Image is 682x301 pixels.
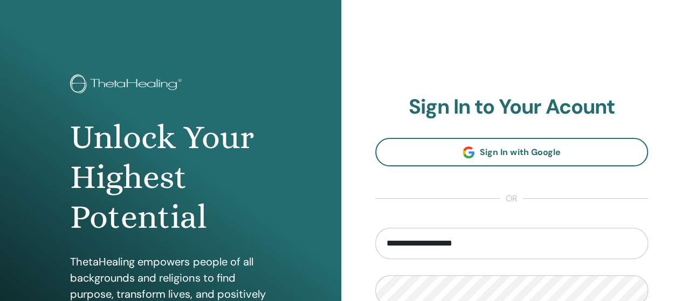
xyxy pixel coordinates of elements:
[500,192,523,205] span: or
[480,146,560,158] span: Sign In with Google
[70,117,271,237] h1: Unlock Your Highest Potential
[375,95,649,120] h2: Sign In to Your Acount
[375,138,649,166] a: Sign In with Google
